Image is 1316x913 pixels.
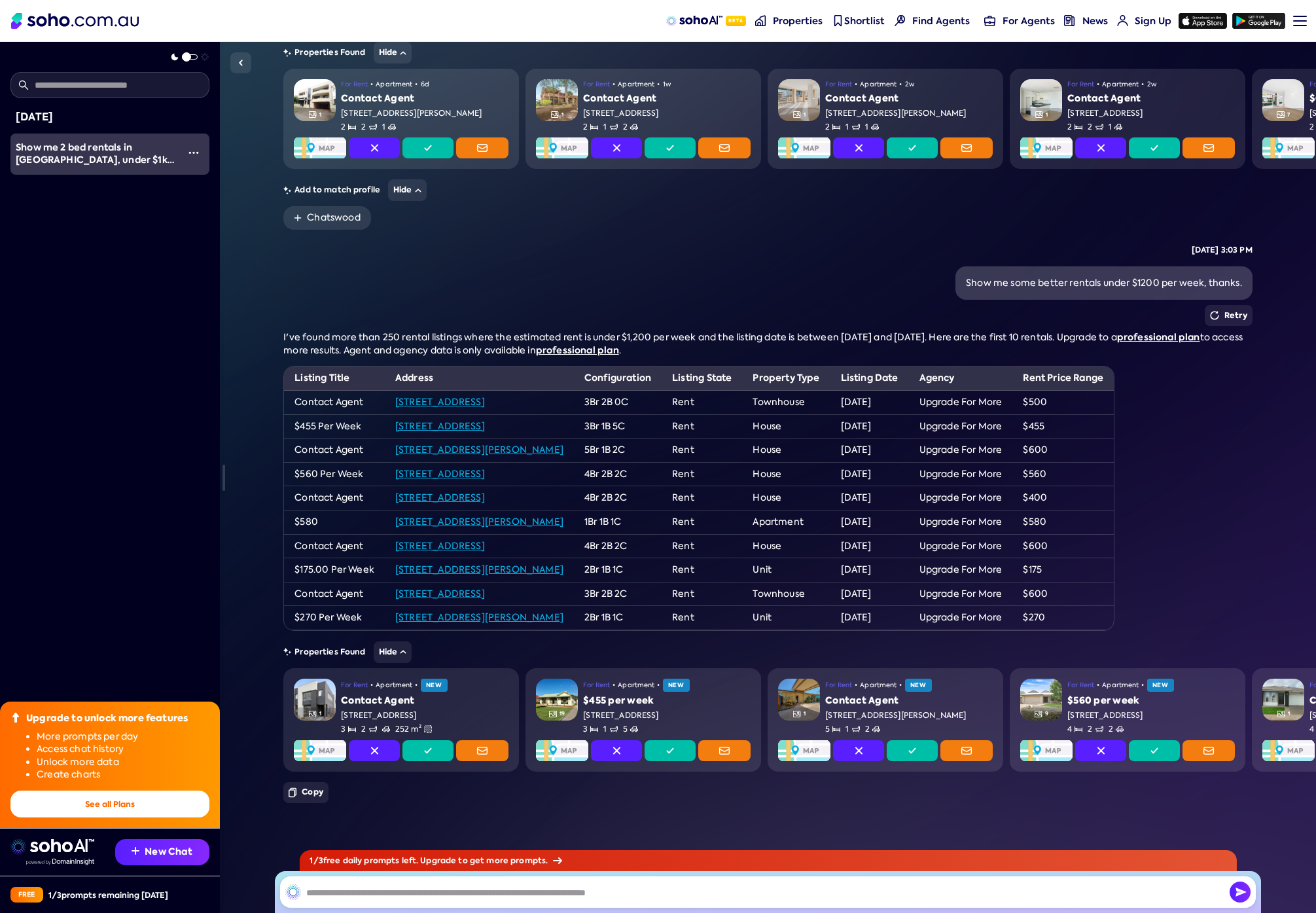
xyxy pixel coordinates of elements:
td: Rent [662,462,742,486]
img: Bedrooms [348,725,356,733]
a: [STREET_ADDRESS][PERSON_NAME] [395,444,563,456]
a: [STREET_ADDRESS] [395,396,485,408]
td: Unit [742,606,830,630]
img: Copy icon [289,787,296,798]
button: Hide [374,641,412,663]
img: Bedrooms [832,123,840,131]
div: Contact Agent [825,694,993,707]
img: Carspots [872,725,880,733]
a: [STREET_ADDRESS][PERSON_NAME] [395,611,563,623]
img: Bathrooms [1095,725,1103,733]
span: to access more results. Agent and agency data is only available in [283,331,1243,356]
span: 2w [905,79,914,90]
img: Carspots [630,123,638,131]
img: Bedrooms [1075,725,1082,733]
div: Contact Agent [825,92,993,105]
span: 2 [825,122,840,133]
span: For Rent [825,79,852,90]
img: Data provided by Domain Insight [26,859,94,865]
span: 2 [1067,122,1082,133]
img: google-play icon [1232,13,1285,29]
div: 1 / 3 prompts remaining [DATE] [48,889,168,901]
td: $455 [1012,414,1114,439]
img: Find agents icon [895,15,906,26]
td: 2Br 1B 1C [574,558,662,582]
th: Configuration [574,367,662,390]
img: Map [536,740,588,761]
span: 19 [560,710,565,717]
td: $560 [1012,462,1114,486]
img: for-agents-nav icon [1117,15,1128,26]
td: Townhouse [742,391,830,415]
img: Bedrooms [832,725,840,733]
span: 1 [804,710,806,717]
span: For Rent [825,680,852,690]
span: Properties [773,14,823,27]
span: 2 [341,122,356,133]
th: Rent Price Range [1012,367,1114,390]
td: 2Br 1B 1C [574,606,662,630]
span: 1 [1109,122,1122,133]
img: Gallery Icon [551,111,559,118]
span: 5 [623,724,638,735]
span: 1 [319,111,321,118]
img: Gallery Icon [793,710,801,718]
span: • [1141,79,1144,90]
button: Hide [374,42,412,63]
img: Bathrooms [852,123,860,131]
span: 1 [845,724,859,735]
span: 2 [1088,724,1103,735]
td: $500 [1012,391,1114,415]
a: professional plan [1117,331,1200,344]
button: Hide [388,179,427,201]
span: 3 [341,724,356,735]
td: 5Br 1B 2C [574,439,662,463]
img: Gallery Icon [1035,710,1042,718]
img: More icon [188,147,199,158]
img: Bathrooms [610,123,618,131]
img: properties-nav icon [755,15,766,26]
td: $600 [1012,439,1114,463]
div: [DATE] 3:03 PM [1192,245,1253,256]
span: 252 m² [395,724,422,735]
span: 1 [1046,111,1048,118]
span: Apartment [376,79,412,90]
th: Listing Title [284,367,385,390]
div: Contact Agent [341,92,508,105]
span: • [415,79,418,90]
a: PropertyGallery Icon1For Rent•Apartment•6dContact Agent[STREET_ADDRESS][PERSON_NAME]2Bedrooms2Bat... [283,69,519,169]
li: More prompts per day [37,730,209,743]
td: 4Br 2B 2C [574,462,662,486]
td: [DATE] [830,558,909,582]
td: Upgrade For More [909,486,1013,510]
img: Property [294,79,336,121]
div: [STREET_ADDRESS][PERSON_NAME] [341,108,508,119]
span: 1 [845,122,859,133]
img: Gallery Icon [793,111,801,118]
td: Upgrade For More [909,510,1013,535]
span: 2 [361,724,376,735]
td: $600 [1012,534,1114,558]
div: Properties Found [283,641,1253,663]
img: Gallery Icon [1277,111,1285,118]
span: Show me 2 bed rentals in [GEOGRAPHIC_DATA], under $1k per week, and near new, not too old. [16,141,174,192]
td: Upgrade For More [909,414,1013,439]
img: Bathrooms [852,725,860,733]
th: Listing Date [830,367,909,390]
td: [DATE] [830,534,909,558]
span: I've found more than 250 rental listings where the estimated rent is under $1,200 per week and th... [283,331,1116,343]
img: Map [1262,740,1315,761]
td: House [742,414,830,439]
img: Carspots [630,725,638,733]
img: Bedrooms [590,123,598,131]
button: Retry [1205,305,1253,326]
td: Contact Agent [284,534,385,558]
span: 7 [1287,111,1290,118]
td: [DATE] [830,391,909,415]
img: Property [778,679,820,721]
li: Unlock more data [37,756,209,769]
th: Address [385,367,574,390]
a: Chatswood [283,206,371,230]
td: [DATE] [830,510,909,535]
span: 6d [421,79,429,90]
